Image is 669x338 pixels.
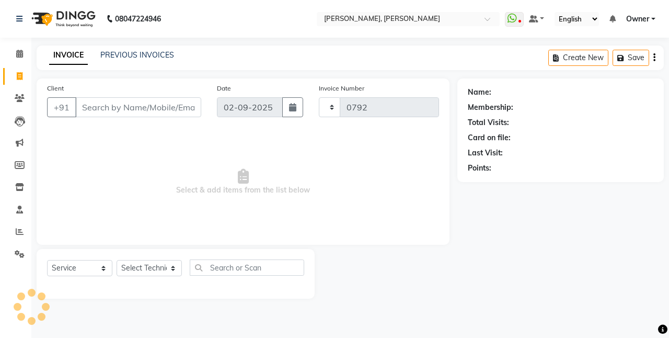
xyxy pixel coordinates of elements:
[613,50,649,66] button: Save
[75,97,201,117] input: Search by Name/Mobile/Email/Code
[49,46,88,65] a: INVOICE
[468,87,491,98] div: Name:
[626,14,649,25] span: Owner
[47,97,76,117] button: +91
[468,148,503,159] div: Last Visit:
[27,4,98,33] img: logo
[47,84,64,93] label: Client
[468,102,513,113] div: Membership:
[100,50,174,60] a: PREVIOUS INVOICES
[115,4,161,33] b: 08047224946
[468,132,511,143] div: Card on file:
[468,117,509,128] div: Total Visits:
[319,84,364,93] label: Invoice Number
[190,260,304,276] input: Search or Scan
[47,130,439,234] span: Select & add items from the list below
[468,163,491,174] div: Points:
[548,50,608,66] button: Create New
[217,84,231,93] label: Date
